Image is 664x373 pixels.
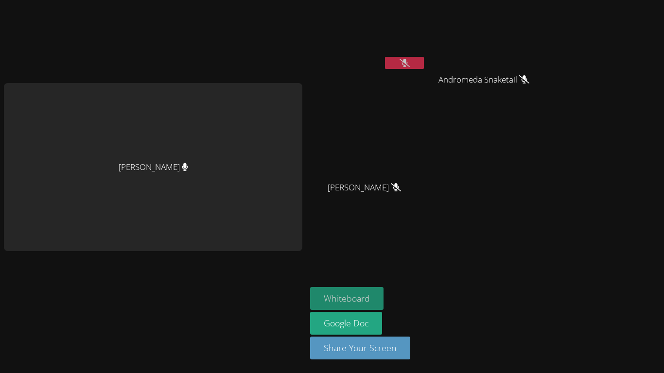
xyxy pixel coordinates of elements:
button: Share Your Screen [310,337,410,359]
button: Whiteboard [310,287,384,310]
span: Andromeda Snaketail [438,73,529,87]
div: [PERSON_NAME] [4,83,302,251]
a: Google Doc [310,312,382,335]
span: [PERSON_NAME] [328,181,401,195]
